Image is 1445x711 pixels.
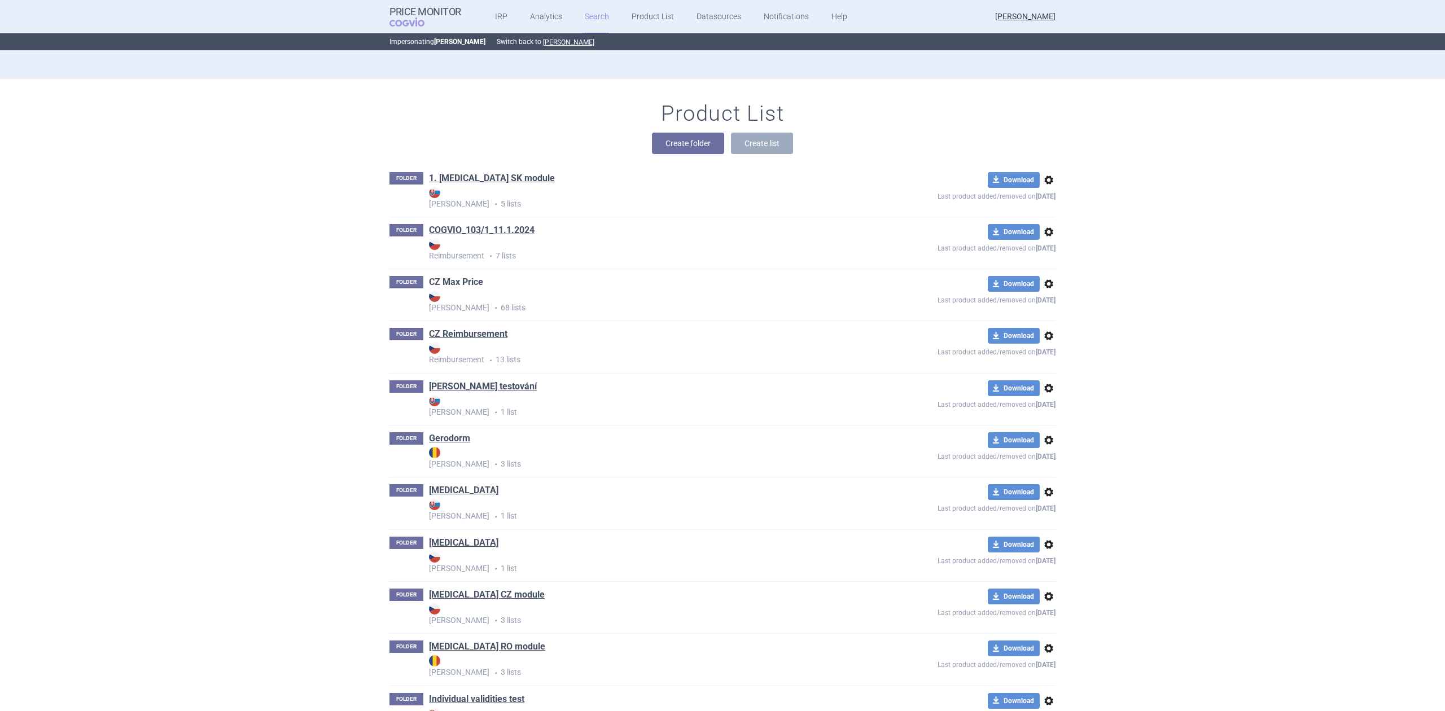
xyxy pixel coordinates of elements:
[988,172,1040,188] button: Download
[429,276,483,288] a: CZ Max Price
[389,537,423,549] p: FOLDER
[429,551,856,573] strong: [PERSON_NAME]
[856,188,1056,202] p: Last product added/removed on
[1036,557,1056,565] strong: [DATE]
[429,603,856,626] p: 3 lists
[429,343,440,354] img: CZ
[429,693,524,705] a: Individual validities test
[389,224,423,236] p: FOLDER
[429,484,498,499] h1: Humira
[484,355,496,366] i: •
[429,239,440,250] img: CZ
[389,17,440,27] span: COGVIO
[429,693,524,708] h1: Individual validities test
[543,38,594,47] button: [PERSON_NAME]
[429,603,856,625] strong: [PERSON_NAME]
[429,447,440,458] img: RO
[389,276,423,288] p: FOLDER
[856,604,1056,618] p: Last product added/removed on
[1036,504,1056,512] strong: [DATE]
[389,589,423,601] p: FOLDER
[988,276,1040,292] button: Download
[429,380,537,395] h1: Eli testování
[429,172,555,187] h1: 1. Humira SK module
[429,343,856,366] p: 13 lists
[1036,296,1056,304] strong: [DATE]
[429,328,507,343] h1: CZ Reimbursement
[1036,661,1056,669] strong: [DATE]
[489,615,501,626] i: •
[429,395,856,418] p: 1 list
[856,344,1056,358] p: Last product added/removed on
[429,224,535,239] h1: COGVIO_103/1_11.1.2024
[1036,609,1056,617] strong: [DATE]
[429,589,545,601] a: [MEDICAL_DATA] CZ module
[856,448,1056,462] p: Last product added/removed on
[988,328,1040,344] button: Download
[429,499,856,520] strong: [PERSON_NAME]
[429,224,535,236] a: COGVIO_103/1_11.1.2024
[389,6,461,28] a: Price MonitorCOGVIO
[389,380,423,393] p: FOLDER
[429,655,856,678] p: 3 lists
[1036,401,1056,409] strong: [DATE]
[429,655,440,666] img: RO
[429,537,498,551] h1: Humira
[429,187,856,210] p: 5 lists
[429,187,440,198] img: SK
[489,563,501,574] i: •
[429,499,440,510] img: SK
[429,276,483,291] h1: CZ Max Price
[429,551,856,574] p: 1 list
[988,432,1040,448] button: Download
[389,484,423,497] p: FOLDER
[429,640,545,653] a: [MEDICAL_DATA] RO module
[389,693,423,705] p: FOLDER
[988,693,1040,709] button: Download
[1036,244,1056,252] strong: [DATE]
[389,6,461,17] strong: Price Monitor
[856,292,1056,306] p: Last product added/removed on
[429,499,856,522] p: 1 list
[429,187,856,208] strong: [PERSON_NAME]
[429,172,555,185] a: 1. [MEDICAL_DATA] SK module
[856,656,1056,670] p: Last product added/removed on
[489,302,501,314] i: •
[429,239,856,262] p: 7 lists
[429,655,856,677] strong: [PERSON_NAME]
[429,395,856,416] strong: [PERSON_NAME]
[429,537,498,549] a: [MEDICAL_DATA]
[489,459,501,470] i: •
[429,395,440,406] img: SK
[988,537,1040,552] button: Download
[988,380,1040,396] button: Download
[389,640,423,653] p: FOLDER
[429,291,856,312] strong: [PERSON_NAME]
[429,432,470,447] h1: Gerodorm
[856,552,1056,567] p: Last product added/removed on
[429,432,470,445] a: Gerodorm
[429,380,537,393] a: [PERSON_NAME] testování
[429,551,440,563] img: CZ
[429,291,440,302] img: CZ
[856,240,1056,254] p: Last product added/removed on
[429,603,440,615] img: CZ
[489,511,501,523] i: •
[1036,453,1056,460] strong: [DATE]
[988,589,1040,604] button: Download
[389,432,423,445] p: FOLDER
[856,396,1056,410] p: Last product added/removed on
[661,101,784,127] h1: Product List
[389,328,423,340] p: FOLDER
[731,133,793,154] button: Create list
[856,500,1056,514] p: Last product added/removed on
[429,640,545,655] h1: Humira RO module
[429,589,545,603] h1: Humira CZ module
[429,291,856,314] p: 68 lists
[988,224,1040,240] button: Download
[489,199,501,210] i: •
[429,484,498,497] a: [MEDICAL_DATA]
[489,668,501,679] i: •
[1036,192,1056,200] strong: [DATE]
[484,251,496,262] i: •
